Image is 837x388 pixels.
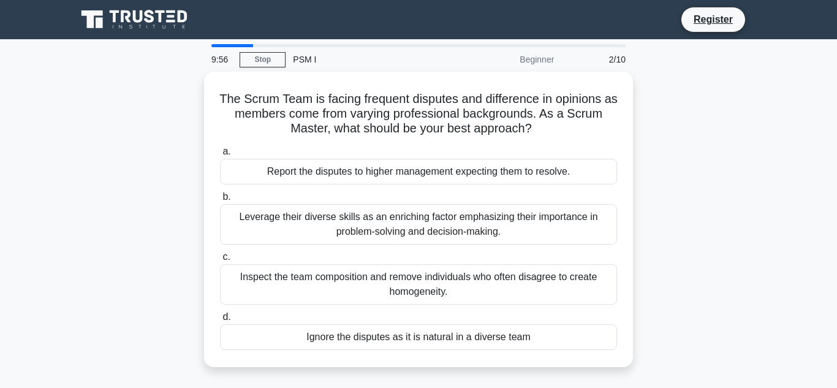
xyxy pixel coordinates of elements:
div: 9:56 [204,47,240,72]
div: Leverage their diverse skills as an enriching factor emphasizing their importance in problem-solv... [220,204,617,245]
span: b. [222,191,230,202]
span: d. [222,311,230,322]
a: Stop [240,52,286,67]
div: Report the disputes to higher management expecting them to resolve. [220,159,617,184]
div: Beginner [454,47,561,72]
div: Inspect the team composition and remove individuals who often disagree to create homogeneity. [220,264,617,305]
span: a. [222,146,230,156]
h5: The Scrum Team is facing frequent disputes and difference in opinions as members come from varyin... [219,91,618,137]
a: Register [686,12,740,27]
div: PSM I [286,47,454,72]
span: c. [222,251,230,262]
div: 2/10 [561,47,633,72]
div: Ignore the disputes as it is natural in a diverse team [220,324,617,350]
